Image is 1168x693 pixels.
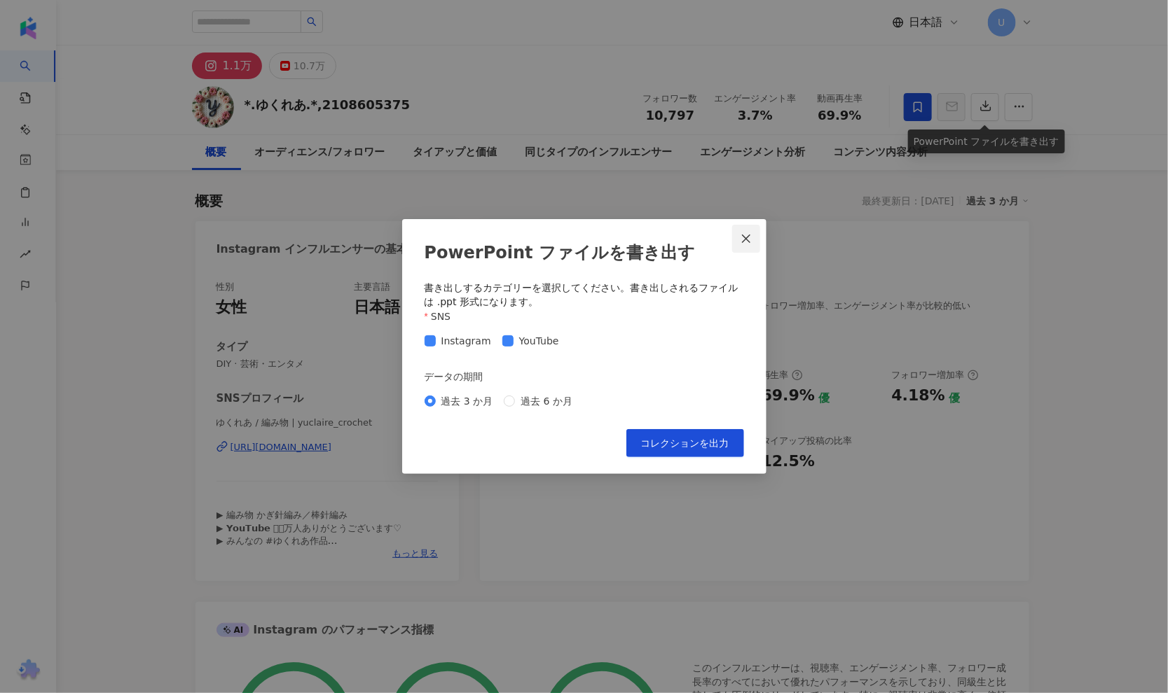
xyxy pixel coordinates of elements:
[732,225,760,253] button: Close
[436,393,499,409] span: 過去 3 か月
[436,333,497,349] span: Instagram
[641,437,729,449] span: コレクションを出力
[741,233,752,244] span: close
[425,281,744,309] div: 書き出しするカテゴリーを選択してください。書き出しされるファイルは .ppt 形式になります。
[514,333,565,349] span: YouTube
[515,393,578,409] span: 過去 6 か月
[425,309,461,324] label: SNS
[626,429,744,457] button: コレクションを出力
[425,369,493,384] label: データの期間
[425,241,744,265] div: PowerPoint ファイルを書き出す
